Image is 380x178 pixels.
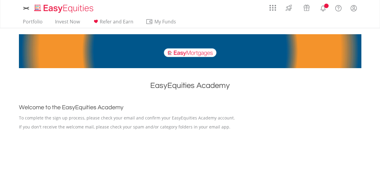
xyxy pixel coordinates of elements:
[32,2,96,14] a: Home page
[331,2,346,14] a: FAQ's and Support
[53,19,82,28] a: Invest Now
[19,80,361,91] h1: EasyEquities Academy
[146,18,185,26] span: My Funds
[19,103,361,112] h2: Welcome to the EasyEquities Academy
[346,2,361,15] a: My Profile
[269,5,276,11] img: grid-menu-icon.svg
[19,115,361,121] p: To complete the sign up process, please check your email and confirm your EasyEquities Academy ac...
[298,2,315,13] a: Vouchers
[302,3,312,13] img: vouchers-v2.svg
[33,4,96,14] img: EasyEquities_Logo.png
[20,19,45,28] a: Portfolio
[90,19,136,28] a: Refer and Earn
[19,34,361,68] img: EasyMortage Promotion Banner
[19,124,361,130] p: If you don't receive the welcome mail, please check your spam and/or category folders in your ema...
[315,2,331,14] a: Notifications
[284,3,294,13] img: thrive-v2.svg
[100,18,133,25] span: Refer and Earn
[266,2,280,11] a: AppsGrid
